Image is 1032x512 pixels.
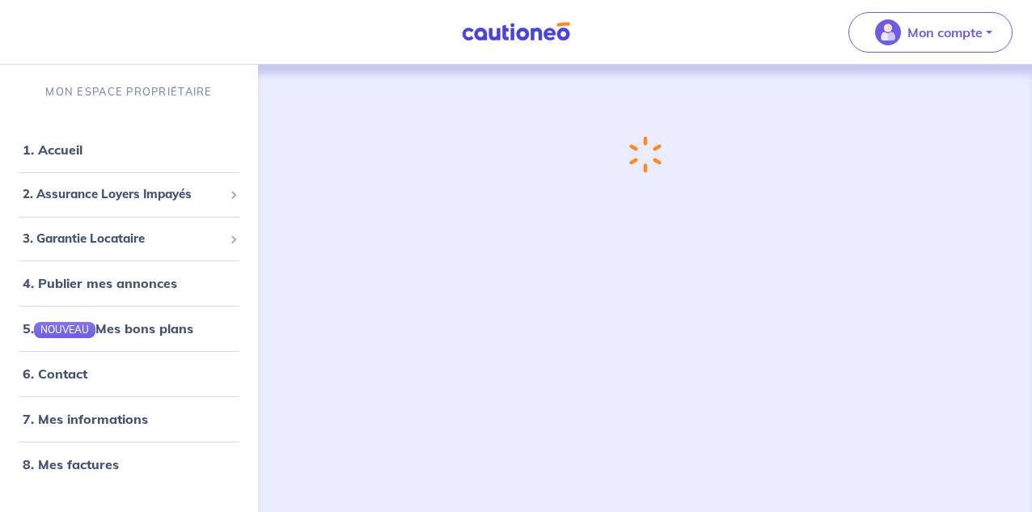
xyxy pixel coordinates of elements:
button: illu_account_valid_menu.svgMon compte [848,12,1013,53]
a: 6. Contact [23,366,87,382]
div: 6. Contact [6,358,252,390]
p: MON ESPACE PROPRIÉTAIRE [45,84,212,99]
img: Cautioneo [455,22,577,42]
span: 3. Garantie Locataire [23,230,223,248]
p: Mon compte [907,23,983,42]
div: 5.NOUVEAUMes bons plans [6,312,252,345]
div: 8. Mes factures [6,448,252,480]
a: 8. Mes factures [23,456,119,472]
div: 1. Accueil [6,133,252,166]
span: 2. Assurance Loyers Impayés [23,185,223,204]
a: 4. Publier mes annonces [23,275,177,291]
img: illu_account_valid_menu.svg [875,19,901,45]
div: 2. Assurance Loyers Impayés [6,179,252,210]
a: 5.NOUVEAUMes bons plans [23,320,193,336]
a: 1. Accueil [23,142,82,158]
div: 4. Publier mes annonces [6,267,252,299]
div: 3. Garantie Locataire [6,223,252,255]
div: 7. Mes informations [6,403,252,435]
img: loading-spinner [628,135,662,174]
a: 7. Mes informations [23,411,148,427]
